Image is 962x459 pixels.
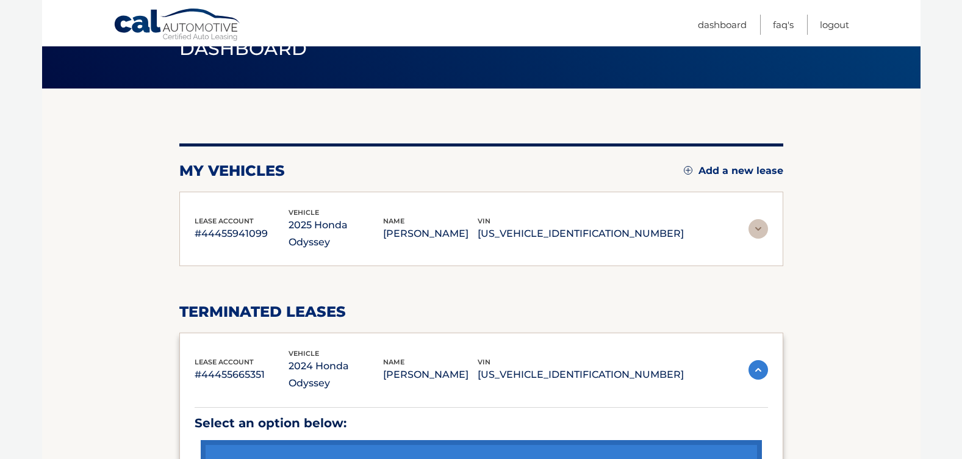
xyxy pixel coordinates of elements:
span: Dashboard [179,37,307,60]
a: Add a new lease [684,165,783,177]
img: accordion-active.svg [748,360,768,380]
p: 2024 Honda Odyssey [289,358,383,392]
span: name [383,358,404,366]
p: #44455941099 [195,225,289,242]
p: 2025 Honda Odyssey [289,217,383,251]
span: vin [478,358,490,366]
a: FAQ's [773,15,794,35]
p: [US_VEHICLE_IDENTIFICATION_NUMBER] [478,366,684,383]
span: name [383,217,404,225]
a: Logout [820,15,849,35]
img: accordion-rest.svg [748,219,768,239]
p: Select an option below: [195,413,768,434]
a: Cal Automotive [113,8,242,43]
span: vin [478,217,490,225]
p: #44455665351 [195,366,289,383]
p: [PERSON_NAME] [383,225,478,242]
span: vehicle [289,208,319,217]
img: add.svg [684,166,692,175]
h2: my vehicles [179,162,285,180]
span: lease account [195,217,254,225]
span: lease account [195,358,254,366]
span: vehicle [289,349,319,358]
p: [US_VEHICLE_IDENTIFICATION_NUMBER] [478,225,684,242]
p: [PERSON_NAME] [383,366,478,383]
h2: terminated leases [179,303,783,321]
a: Dashboard [698,15,747,35]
